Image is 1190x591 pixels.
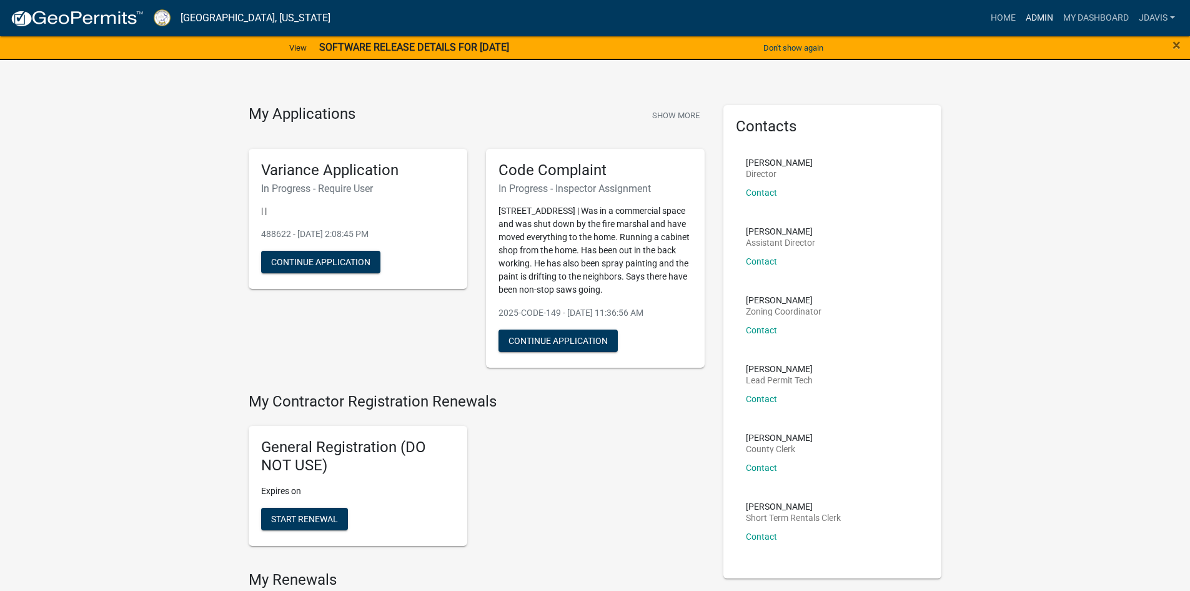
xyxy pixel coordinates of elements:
p: [PERSON_NAME] [746,296,821,305]
h5: General Registration (DO NOT USE) [261,438,455,475]
h6: In Progress - Inspector Assignment [498,183,692,194]
a: View [284,38,312,58]
button: Start Renewal [261,508,348,530]
button: Close [1173,38,1181,53]
button: Show More [647,105,705,126]
h5: Contacts [736,118,930,136]
p: [PERSON_NAME] [746,227,815,236]
p: Assistant Director [746,238,815,247]
a: Contact [746,394,777,404]
p: | | [261,205,455,218]
p: Expires on [261,485,455,498]
img: Putnam County, Georgia [154,9,171,26]
p: [PERSON_NAME] [746,365,813,373]
h5: Variance Application [261,161,455,179]
p: 2025-CODE-149 - [DATE] 11:36:56 AM [498,306,692,320]
a: Contact [746,532,777,542]
p: Director [746,169,813,178]
p: Lead Permit Tech [746,376,813,385]
p: County Clerk [746,445,813,453]
wm-registration-list-section: My Contractor Registration Renewals [249,393,705,555]
h4: My Applications [249,105,355,124]
p: [PERSON_NAME] [746,502,841,511]
button: Don't show again [758,38,828,58]
p: [PERSON_NAME] [746,433,813,442]
span: × [1173,36,1181,54]
p: [STREET_ADDRESS] | Was in a commercial space and was shut down by the fire marshal and have moved... [498,205,692,296]
p: Zoning Coordinator [746,307,821,316]
a: Contact [746,463,777,473]
h4: My Renewals [249,571,705,589]
h4: My Contractor Registration Renewals [249,393,705,411]
a: Admin [1021,6,1058,30]
h6: In Progress - Require User [261,183,455,194]
p: [PERSON_NAME] [746,158,813,167]
a: Contact [746,325,777,335]
span: Start Renewal [271,513,338,523]
button: Continue Application [498,330,618,352]
button: Continue Application [261,251,380,273]
strong: SOFTWARE RELEASE DETAILS FOR [DATE] [319,41,509,53]
h5: Code Complaint [498,161,692,179]
p: 488622 - [DATE] 2:08:45 PM [261,228,455,241]
p: Short Term Rentals Clerk [746,513,841,522]
a: Home [986,6,1021,30]
a: Contact [746,256,777,266]
a: jdavis [1134,6,1180,30]
a: Contact [746,188,777,198]
a: [GEOGRAPHIC_DATA], [US_STATE] [181,8,330,29]
a: My Dashboard [1058,6,1134,30]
